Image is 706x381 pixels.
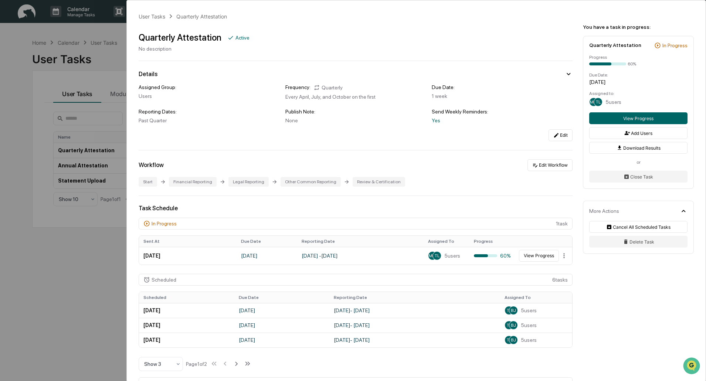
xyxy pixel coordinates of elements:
[521,337,537,343] span: 5 users
[4,104,50,118] a: 🔎Data Lookup
[353,177,405,187] div: Review & Certification
[234,292,330,303] th: Due Date
[139,32,221,43] div: Quarterly Attestation
[152,277,176,283] div: Scheduled
[285,109,426,115] div: Publish Note:
[589,112,688,124] button: View Progress
[589,127,688,139] button: Add Users
[186,361,207,367] div: Page 1 of 2
[139,318,234,333] td: [DATE]
[15,93,48,101] span: Preclearance
[511,337,516,343] span: BJ
[628,61,636,67] div: 60%
[7,57,21,70] img: 1746055101610-c473b297-6a78-478c-a979-82029cc54cd1
[424,236,469,247] th: Assigned To
[234,318,330,333] td: [DATE]
[152,221,177,227] div: In Progress
[662,42,688,48] div: In Progress
[435,253,439,258] span: TL
[297,247,424,265] td: [DATE] - [DATE]
[51,90,95,103] a: 🗄️Attestations
[329,318,500,333] td: [DATE] - [DATE]
[25,64,94,70] div: We're available if you need us!
[589,79,688,85] div: [DATE]
[500,292,572,303] th: Assigned To
[511,308,516,313] span: BJ
[235,35,250,41] div: Active
[139,71,157,78] div: Details
[432,109,573,115] div: Send Weekly Reminders:
[521,307,537,313] span: 5 users
[297,236,424,247] th: Reporting Date
[432,93,573,99] div: 1 week
[589,55,688,60] div: Progress
[139,205,573,212] div: Task Schedule
[139,93,279,99] div: Users
[590,99,597,105] span: MM
[589,91,688,96] div: Assigned to:
[7,94,13,100] div: 🖐️
[329,333,500,347] td: [DATE] - [DATE]
[521,322,537,328] span: 5 users
[329,303,500,318] td: [DATE] - [DATE]
[139,247,237,265] td: [DATE]
[596,99,601,105] span: TL
[139,274,573,286] div: 6 task s
[507,308,512,313] span: TL
[7,16,135,27] p: How can we help?
[285,94,426,100] div: Every April, July, and October on the first
[139,177,157,187] div: Start
[589,208,619,214] div: More Actions
[281,177,341,187] div: Other Common Reporting
[474,253,511,259] div: 60%
[237,236,297,247] th: Due Date
[682,357,702,377] iframe: Open customer support
[228,177,269,187] div: Legal Reporting
[25,57,121,64] div: Start new chat
[15,107,47,115] span: Data Lookup
[511,323,516,328] span: BJ
[589,142,688,154] button: Download Results
[4,90,51,103] a: 🖐️Preclearance
[139,303,234,318] td: [DATE]
[139,218,573,229] div: 1 task
[432,84,573,90] div: Due Date:
[126,59,135,68] button: Start new chat
[519,250,559,262] button: View Progress
[139,333,234,347] td: [DATE]
[176,13,227,20] div: Quarterly Attestation
[549,129,573,141] button: Edit
[234,333,330,347] td: [DATE]
[589,72,688,78] div: Due Date:
[52,125,89,131] a: Powered byPylon
[285,84,310,91] div: Frequency:
[237,247,297,265] td: [DATE]
[589,221,688,233] button: Cancel All Scheduled Tasks
[139,46,250,52] div: No description
[583,24,694,30] div: You have a task in progress:
[527,159,573,171] button: Edit Workflow
[139,161,164,169] div: Workflow
[313,84,343,91] div: Quarterly
[507,337,512,343] span: TL
[54,94,60,100] div: 🗄️
[74,125,89,131] span: Pylon
[507,323,512,328] span: TL
[139,236,237,247] th: Sent At
[7,108,13,114] div: 🔎
[169,177,217,187] div: Financial Reporting
[139,118,279,123] div: Past Quarter
[139,13,165,20] div: User Tasks
[469,236,515,247] th: Progress
[139,109,279,115] div: Reporting Dates:
[234,303,330,318] td: [DATE]
[61,93,92,101] span: Attestations
[139,84,279,90] div: Assigned Group:
[429,253,436,258] span: MM
[589,236,688,248] button: Delete Task
[605,99,621,105] span: 5 users
[432,118,573,123] div: Yes
[589,160,688,165] div: or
